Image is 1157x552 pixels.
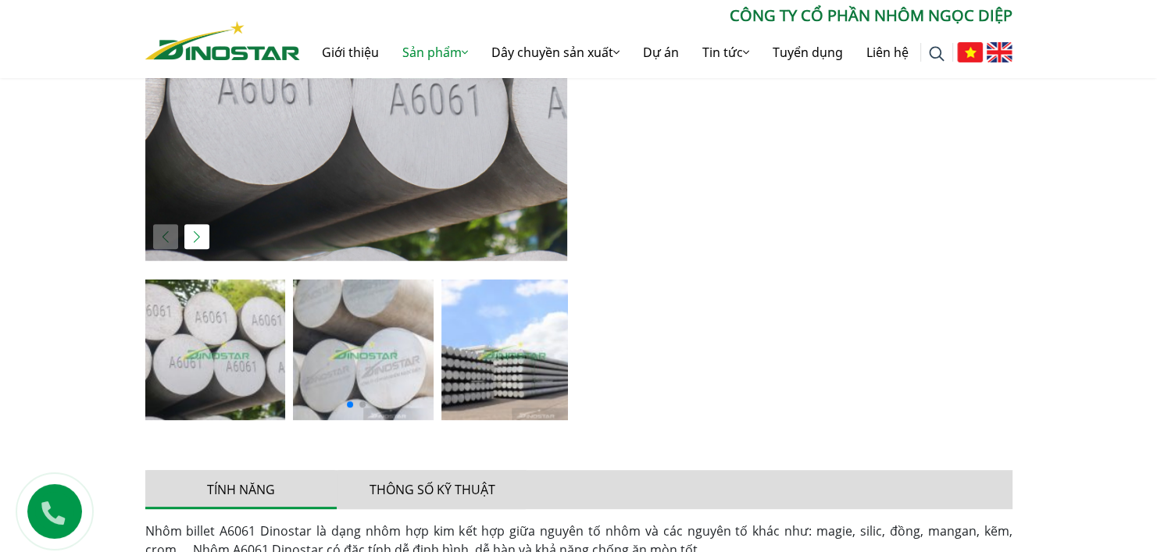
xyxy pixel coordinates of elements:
[957,42,983,62] img: Tiếng Việt
[391,27,480,77] a: Sản phẩm
[293,280,434,420] img: Dinostar-150x150.jpg
[310,27,391,77] a: Giới thiệu
[631,27,691,77] a: Dự án
[145,280,286,420] img: 6061-150x150.jpg
[300,4,1012,27] p: CÔNG TY CỔ PHẦN NHÔM NGỌC DIỆP
[929,46,945,62] img: search
[145,470,337,509] button: Tính năng
[441,280,582,420] img: IMG_2712-150x150.jpg
[691,27,761,77] a: Tin tức
[480,27,631,77] a: Dây chuyền sản xuất
[855,27,920,77] a: Liên hệ
[184,224,209,249] div: Next slide
[761,27,855,77] a: Tuyển dụng
[337,470,528,509] button: Thông số kỹ thuật
[987,42,1012,62] img: English
[145,21,300,60] img: Nhôm Dinostar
